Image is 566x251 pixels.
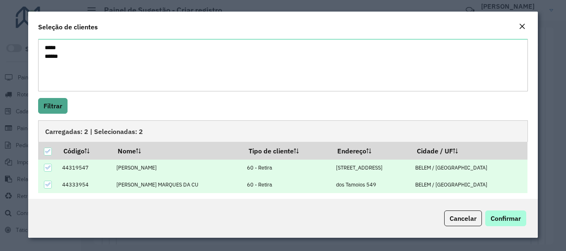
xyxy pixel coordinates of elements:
span: Confirmar [491,214,521,222]
td: 44319547 [58,160,112,177]
em: Fechar [519,23,525,30]
div: Carregadas: 2 | Selecionadas: 2 [38,120,527,142]
td: [STREET_ADDRESS] [331,160,411,177]
th: Código [58,142,112,159]
td: BELEM / [GEOGRAPHIC_DATA] [411,176,527,193]
button: Cancelar [444,210,482,226]
td: [PERSON_NAME] [112,160,243,177]
span: Cancelar [450,214,477,222]
td: [PERSON_NAME] MARQUES DA CU [112,176,243,193]
td: 60 - Retira [243,160,331,177]
button: Confirmar [485,210,526,226]
th: Cidade / UF [411,142,527,159]
td: BELEM / [GEOGRAPHIC_DATA] [411,160,527,177]
button: Close [516,22,528,32]
th: Tipo de cliente [243,142,331,159]
button: Filtrar [38,98,68,114]
h4: Seleção de clientes [38,22,98,32]
td: dos Tamoios 549 [331,176,411,193]
th: Endereço [331,142,411,159]
td: 44333954 [58,176,112,193]
td: 60 - Retira [243,176,331,193]
th: Nome [112,142,243,159]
